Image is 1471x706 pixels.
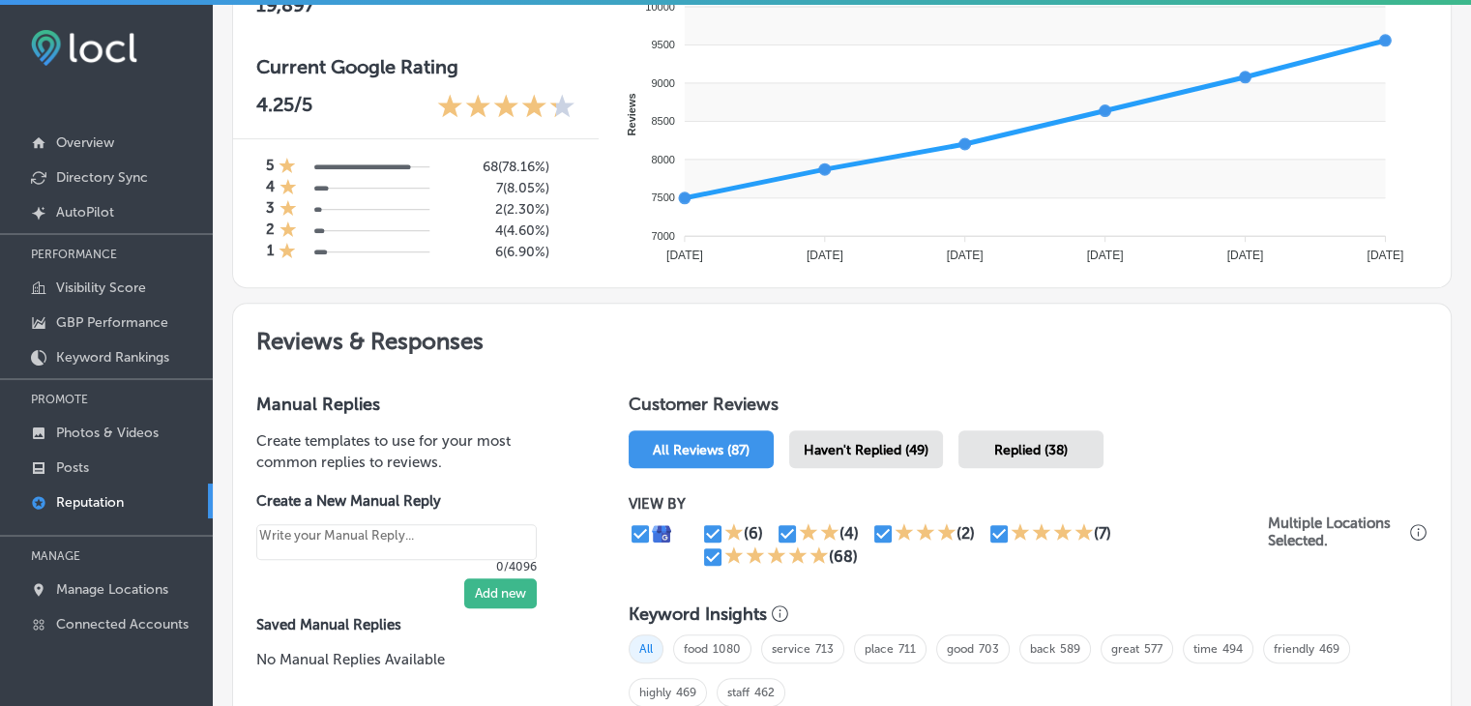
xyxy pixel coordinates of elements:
tspan: 8500 [651,115,674,127]
tspan: 7000 [651,230,674,242]
div: (4) [839,524,859,543]
tspan: 9500 [651,39,674,50]
p: Reputation [56,494,124,511]
a: back [1030,642,1055,656]
tspan: 10000 [645,1,675,13]
a: place [865,642,894,656]
p: Create templates to use for your most common replies to reviews. [256,430,567,473]
div: 5 Stars [724,545,829,569]
a: 711 [898,642,916,656]
a: highly [639,686,671,699]
a: 494 [1222,642,1243,656]
div: 1 Star [279,157,296,178]
h1: Customer Reviews [629,394,1427,423]
tspan: 9000 [651,77,674,89]
label: Create a New Manual Reply [256,492,537,510]
h4: 5 [266,157,274,178]
span: All Reviews (87) [653,442,750,458]
p: Directory Sync [56,169,148,186]
div: (6) [744,524,763,543]
p: No Manual Replies Available [256,649,567,670]
img: website_grey.svg [31,50,46,66]
p: Overview [56,134,114,151]
div: Domain Overview [74,114,173,127]
h2: Reviews & Responses [233,304,1451,370]
a: friendly [1274,642,1314,656]
div: (68) [829,547,858,566]
tspan: [DATE] [946,249,983,262]
h5: 4 ( 4.60% ) [457,222,549,239]
a: good [947,642,974,656]
p: Manage Locations [56,581,168,598]
div: Domain: [DOMAIN_NAME] [50,50,213,66]
div: 1 Star [279,199,297,221]
button: Add new [464,578,537,608]
a: 1080 [713,642,741,656]
div: (2) [956,524,975,543]
h5: 7 ( 8.05% ) [457,180,549,196]
h5: 2 ( 2.30% ) [457,201,549,218]
a: 577 [1144,642,1162,656]
a: 589 [1060,642,1080,656]
tspan: [DATE] [1226,249,1263,262]
span: Replied (38) [994,442,1068,458]
a: food [684,642,708,656]
tspan: [DATE] [666,249,703,262]
div: 1 Star [279,242,296,263]
span: All [629,634,663,663]
p: VIEW BY [629,495,1268,513]
div: 4.25 Stars [437,93,575,123]
tspan: [DATE] [807,249,843,262]
img: tab_keywords_by_traffic_grey.svg [192,112,208,128]
a: 469 [1319,642,1339,656]
div: 1 Star [279,221,297,242]
p: 0/4096 [256,560,537,574]
div: 3 Stars [895,522,956,545]
tspan: 8000 [651,154,674,165]
p: Photos & Videos [56,425,159,441]
p: Visibility Score [56,279,146,296]
p: Multiple Locations Selected. [1268,515,1405,549]
p: GBP Performance [56,314,168,331]
h4: 2 [266,221,275,242]
tspan: [DATE] [1367,249,1403,262]
h4: 3 [266,199,275,221]
h3: Keyword Insights [629,603,767,625]
a: staff [727,686,750,699]
h3: Current Google Rating [256,55,575,78]
p: AutoPilot [56,204,114,221]
a: 462 [754,686,775,699]
tspan: [DATE] [1086,249,1123,262]
a: 713 [815,642,834,656]
div: Keywords by Traffic [214,114,326,127]
div: 1 Star [724,522,744,545]
a: 469 [676,686,696,699]
p: Posts [56,459,89,476]
h4: 4 [266,178,275,199]
img: tab_domain_overview_orange.svg [52,112,68,128]
div: 1 Star [279,178,297,199]
img: fda3e92497d09a02dc62c9cd864e3231.png [31,30,137,66]
div: 2 Stars [799,522,839,545]
a: service [772,642,810,656]
h4: 1 [267,242,274,263]
a: 703 [979,642,999,656]
a: great [1111,642,1139,656]
div: (7) [1094,524,1111,543]
img: logo_orange.svg [31,31,46,46]
div: v 4.0.24 [54,31,95,46]
textarea: Create your Quick Reply [256,524,537,561]
h3: Manual Replies [256,394,567,415]
div: 4 Stars [1011,522,1094,545]
a: time [1193,642,1218,656]
tspan: 7500 [651,191,674,203]
p: 4.25 /5 [256,93,312,123]
span: Haven't Replied (49) [804,442,928,458]
h5: 6 ( 6.90% ) [457,244,549,260]
p: Connected Accounts [56,616,189,632]
text: Reviews [626,93,637,135]
label: Saved Manual Replies [256,616,567,633]
p: Keyword Rankings [56,349,169,366]
h5: 68 ( 78.16% ) [457,159,549,175]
